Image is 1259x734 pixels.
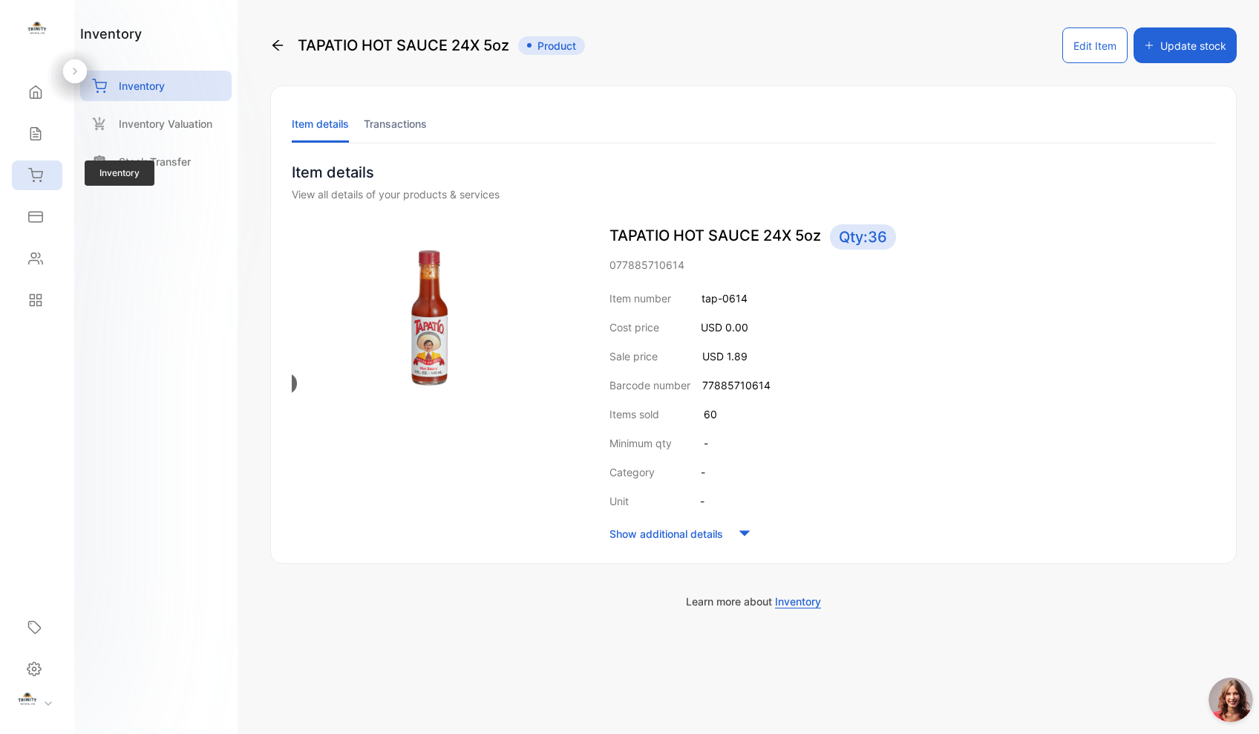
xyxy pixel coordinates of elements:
div: TAPATIO HOT SAUCE 24X 5oz [270,27,585,63]
p: Sale price [609,348,658,364]
p: Cost price [609,319,659,335]
p: - [704,435,708,451]
div: View all details of your products & services [292,186,1215,202]
p: Stock Transfer [119,154,191,169]
li: Transactions [364,105,427,143]
p: - [700,493,704,509]
p: TAPATIO HOT SAUCE 24X 5oz [609,224,1215,250]
img: profile [16,690,39,712]
p: Minimum qty [609,435,672,451]
p: 60 [704,406,717,422]
p: Unit [609,493,629,509]
span: Qty: 36 [830,224,896,250]
h1: inventory [80,24,142,44]
a: Inventory Valuation [80,108,232,139]
span: USD 0.00 [701,321,748,334]
p: Barcode number [609,377,690,393]
span: Product [518,36,585,55]
span: Inventory [85,160,154,186]
p: Items sold [609,406,659,422]
iframe: LiveChat chat widget [1197,672,1259,734]
button: Update stock [1134,27,1237,63]
p: 77885710614 [702,377,771,393]
p: Show additional details [609,526,723,542]
span: USD 1.89 [702,350,748,363]
p: Category [609,464,655,480]
img: logo [26,19,48,42]
p: Inventory [119,78,165,94]
p: 077885710614 [609,257,1215,273]
img: item [292,224,580,410]
span: Inventory [775,595,821,608]
p: Learn more about [270,594,1237,609]
p: tap-0614 [702,290,748,306]
p: Inventory Valuation [119,116,212,131]
p: Item number [609,290,671,306]
button: Edit Item [1062,27,1128,63]
a: Inventory [80,71,232,101]
li: Item details [292,105,349,143]
p: Item details [292,161,1215,183]
p: - [701,464,705,480]
a: Stock Transfer [80,146,232,177]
